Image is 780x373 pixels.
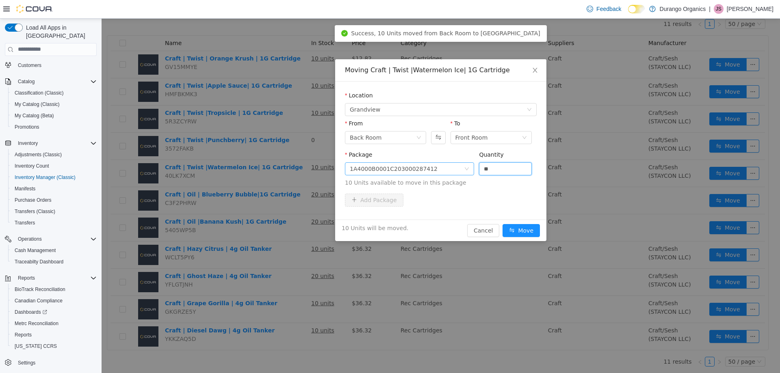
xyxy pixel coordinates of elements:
button: icon: plusAdd Package [243,175,302,188]
p: Durango Organics [660,4,706,14]
span: Catalog [15,77,97,86]
input: Dark Mode [628,5,645,13]
span: My Catalog (Classic) [11,99,97,109]
span: Grandview [248,85,279,97]
div: 1A4000B0001C203000287412 [248,144,336,156]
a: Transfers (Classic) [11,207,58,216]
span: Metrc Reconciliation [11,319,97,328]
span: Inventory Manager (Classic) [11,172,97,182]
button: Promotions [8,121,100,133]
button: [US_STATE] CCRS [8,341,100,352]
input: Quantity [378,144,430,156]
button: Inventory [2,138,100,149]
a: Dashboards [8,306,100,318]
div: Front Room [354,113,386,125]
div: Jordan Soodsma [714,4,724,14]
span: Traceabilty Dashboard [11,257,97,267]
span: Catalog [18,78,35,85]
span: Classification (Classic) [15,90,64,96]
button: Traceabilty Dashboard [8,256,100,267]
span: Success, 10 Units moved from Back Room to [GEOGRAPHIC_DATA] [249,11,439,18]
span: Canadian Compliance [11,296,97,306]
span: Reports [11,330,97,340]
a: Manifests [11,184,39,194]
a: Adjustments (Classic) [11,150,65,160]
button: Operations [2,233,100,245]
i: icon: close [430,48,437,55]
label: Quantity [377,133,402,139]
span: Settings [15,358,97,368]
button: Purchase Orders [8,194,100,206]
button: Customers [2,59,100,71]
label: From [243,101,261,108]
label: Location [243,73,271,80]
span: Canadian Compliance [15,298,63,304]
button: Reports [2,272,100,284]
button: Reports [15,273,38,283]
span: BioTrack Reconciliation [15,286,65,293]
span: Inventory Manager (Classic) [15,174,76,181]
span: Dashboards [15,309,47,315]
span: Inventory Count [15,163,49,169]
span: BioTrack Reconciliation [11,285,97,294]
button: Cancel [366,205,398,218]
span: Load All Apps in [GEOGRAPHIC_DATA] [23,24,97,40]
button: Catalog [2,76,100,87]
a: Settings [15,358,39,368]
p: | [709,4,711,14]
a: Traceabilty Dashboard [11,257,67,267]
a: Customers [15,60,45,70]
span: Purchase Orders [11,195,97,205]
a: Inventory Count [11,161,52,171]
i: icon: down [363,148,368,153]
a: Reports [11,330,35,340]
a: Feedback [583,1,624,17]
a: Transfers [11,218,38,228]
button: Canadian Compliance [8,295,100,306]
a: Promotions [11,122,43,132]
a: My Catalog (Classic) [11,99,63,109]
a: Cash Management [11,246,59,255]
span: Adjustments (Classic) [11,150,97,160]
div: Moving Craft | Twist |Watermelon Ice| 1G Cartridge [243,47,435,56]
span: [US_STATE] CCRS [15,343,57,349]
span: Classification (Classic) [11,88,97,98]
span: Settings [18,360,35,366]
span: Promotions [11,122,97,132]
button: BioTrack Reconciliation [8,284,100,295]
span: My Catalog (Beta) [15,112,54,119]
span: Dashboards [11,307,97,317]
i: icon: down [315,116,320,122]
span: Inventory [15,138,97,148]
a: [US_STATE] CCRS [11,341,60,351]
div: Back Room [248,113,280,125]
span: Purchase Orders [15,197,52,203]
button: Transfers (Classic) [8,206,100,217]
span: 10 Units will be moved. [240,205,307,214]
span: Traceabilty Dashboard [15,259,63,265]
span: Adjustments (Classic) [15,151,62,158]
span: Cash Management [11,246,97,255]
span: Customers [18,62,41,69]
button: Close [422,41,445,63]
span: 10 Units available to move in this package [243,160,435,168]
span: Inventory [18,140,38,147]
button: My Catalog (Classic) [8,99,100,110]
button: Inventory Manager (Classic) [8,172,100,183]
span: My Catalog (Classic) [15,101,60,108]
span: Manifests [15,185,35,192]
button: Manifests [8,183,100,194]
a: Dashboards [11,307,50,317]
a: Classification (Classic) [11,88,67,98]
a: Inventory Manager (Classic) [11,172,79,182]
span: Cash Management [15,247,56,254]
button: Classification (Classic) [8,87,100,99]
i: icon: down [420,116,425,122]
span: JS [716,4,721,14]
span: Customers [15,60,97,70]
span: Operations [15,234,97,244]
button: Swap [329,112,344,125]
span: Transfers [11,218,97,228]
span: Reports [18,275,35,281]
